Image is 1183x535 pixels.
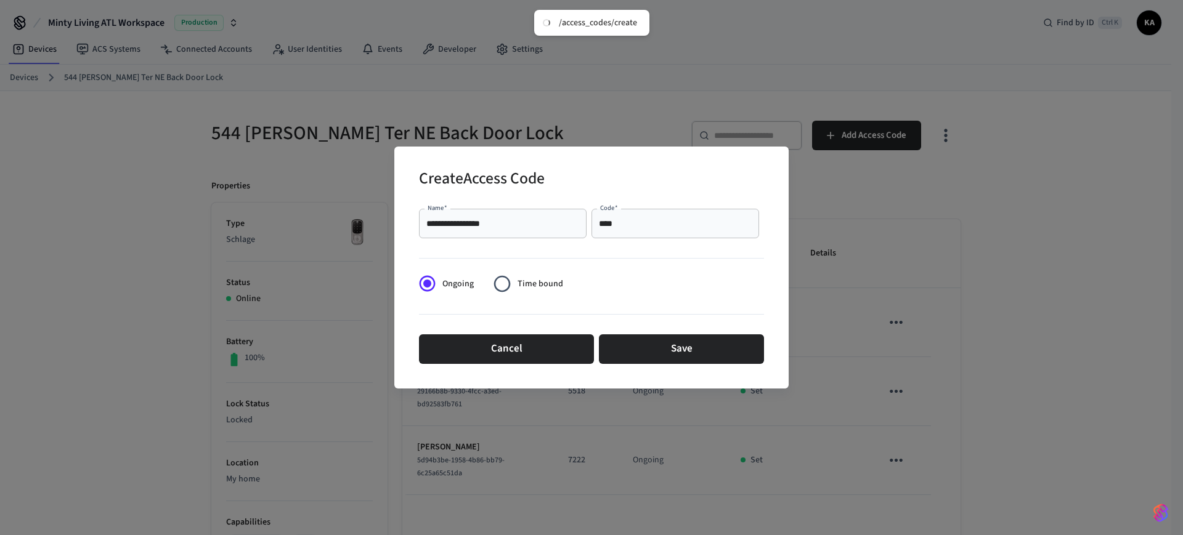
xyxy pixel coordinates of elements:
label: Code [600,203,618,212]
h2: Create Access Code [419,161,545,199]
label: Name [428,203,447,212]
span: Ongoing [442,278,474,291]
span: Time bound [518,278,563,291]
div: /access_codes/create [559,17,637,28]
img: SeamLogoGradient.69752ec5.svg [1153,503,1168,523]
button: Save [599,334,764,364]
button: Cancel [419,334,594,364]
